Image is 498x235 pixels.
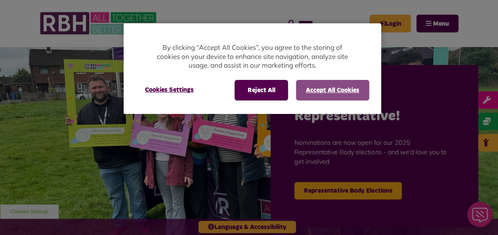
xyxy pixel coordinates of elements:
[5,2,30,28] div: Close Web Assistant
[296,80,369,100] button: Accept All Cookies
[124,23,381,114] div: Privacy
[124,23,381,114] div: Cookie banner
[155,43,349,70] p: By clicking “Accept All Cookies”, you agree to the storing of cookies on your device to enhance s...
[135,80,203,100] button: Cookies Settings
[235,80,288,100] button: Reject All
